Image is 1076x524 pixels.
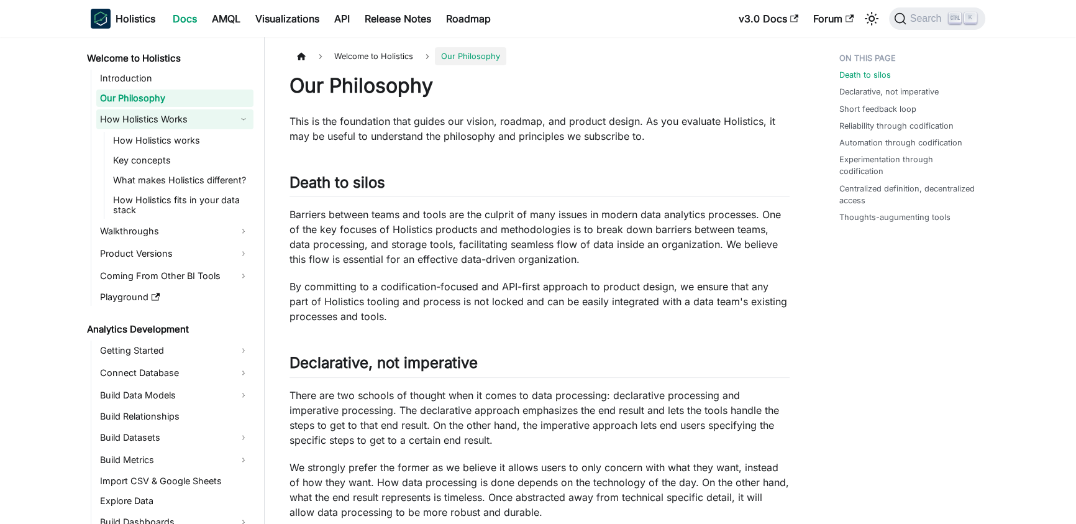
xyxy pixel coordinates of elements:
[290,207,790,267] p: Barriers between teams and tools are the culprit of many issues in modern data analytics processe...
[839,120,954,132] a: Reliability through codification
[435,47,506,65] span: Our Philosophy
[96,221,253,241] a: Walkthroughs
[248,9,327,29] a: Visualizations
[116,11,155,26] b: Holistics
[290,73,790,98] h1: Our Philosophy
[839,103,916,115] a: Short feedback loop
[96,363,253,383] a: Connect Database
[96,266,253,286] a: Coming From Other BI Tools
[204,9,248,29] a: AMQL
[96,288,253,306] a: Playground
[96,450,253,470] a: Build Metrics
[96,492,253,510] a: Explore Data
[290,47,313,65] a: Home page
[889,7,985,30] button: Search (Ctrl+K)
[290,460,790,520] p: We strongly prefer the former as we believe it allows users to only concern with what they want, ...
[839,183,978,206] a: Centralized definition, decentralized access
[839,69,891,81] a: Death to silos
[109,132,253,149] a: How Holistics works
[839,86,939,98] a: Declarative, not imperative
[290,114,790,144] p: This is the foundation that guides our vision, roadmap, and product design. As you evaluate Holis...
[290,47,790,65] nav: Breadcrumbs
[439,9,498,29] a: Roadmap
[290,388,790,448] p: There are two schools of thought when it comes to data processing: declarative processing and imp...
[964,12,977,24] kbd: K
[96,70,253,87] a: Introduction
[96,244,253,264] a: Product Versions
[839,154,978,177] a: Experimentation through codification
[91,9,155,29] a: HolisticsHolistics
[839,137,962,149] a: Automation through codification
[806,9,861,29] a: Forum
[839,211,951,223] a: Thoughts-augumenting tools
[109,172,253,189] a: What makes Holistics different?
[165,9,204,29] a: Docs
[96,408,253,425] a: Build Relationships
[906,13,949,24] span: Search
[78,37,265,524] nav: Docs sidebar
[327,9,357,29] a: API
[96,385,253,405] a: Build Data Models
[83,50,253,67] a: Welcome to Holistics
[357,9,439,29] a: Release Notes
[96,109,253,129] a: How Holistics Works
[109,191,253,219] a: How Holistics fits in your data stack
[96,341,253,361] a: Getting Started
[91,9,111,29] img: Holistics
[731,9,806,29] a: v3.0 Docs
[96,428,253,448] a: Build Datasets
[290,173,790,197] h2: Death to silos
[328,47,419,65] span: Welcome to Holistics
[83,321,253,338] a: Analytics Development
[96,90,253,107] a: Our Philosophy
[290,279,790,324] p: By committing to a codification-focused and API-first approach to product design, we ensure that ...
[96,472,253,490] a: Import CSV & Google Sheets
[862,9,882,29] button: Switch between dark and light mode (currently light mode)
[290,354,790,377] h2: Declarative, not imperative
[109,152,253,169] a: Key concepts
